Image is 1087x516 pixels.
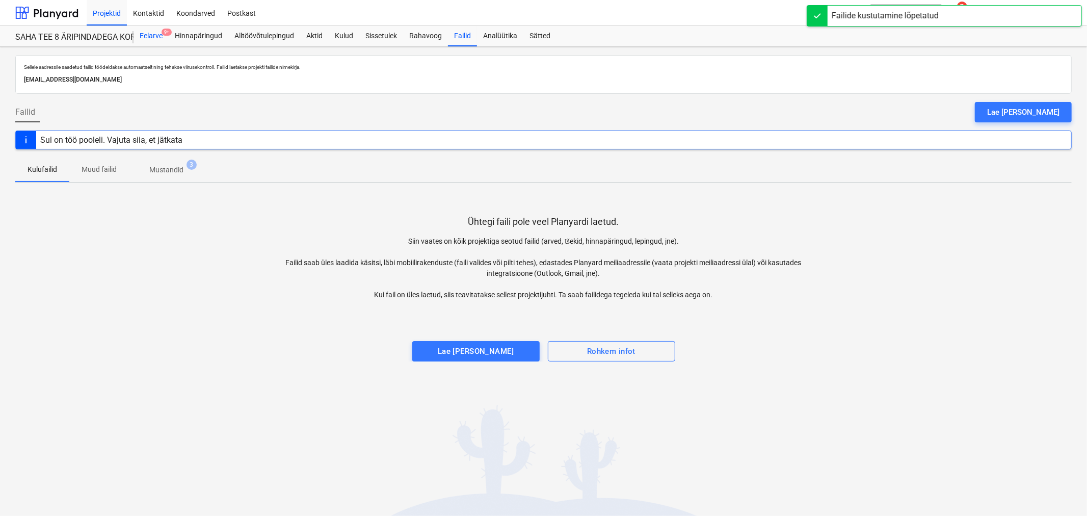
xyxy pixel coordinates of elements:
[162,29,172,36] span: 9+
[587,345,635,358] div: Rohkem infot
[548,341,675,362] button: Rohkem infot
[412,341,540,362] button: Lae [PERSON_NAME]
[300,26,329,46] a: Aktid
[1036,467,1087,516] iframe: Chat Widget
[134,26,169,46] a: Eelarve9+
[82,164,117,175] p: Muud failid
[359,26,403,46] a: Sissetulek
[987,106,1059,119] div: Lae [PERSON_NAME]
[403,26,448,46] a: Rahavoog
[15,32,121,43] div: SAHA TEE 8 ÄRIPINDADEGA KORTERMAJA
[15,106,35,118] span: Failid
[523,26,556,46] a: Sätted
[448,26,477,46] a: Failid
[329,26,359,46] a: Kulud
[187,160,197,170] span: 3
[24,74,1063,85] p: [EMAIL_ADDRESS][DOMAIN_NAME]
[228,26,300,46] a: Alltöövõtulepingud
[477,26,523,46] a: Analüütika
[40,135,182,145] div: Sul on töö pooleli. Vajuta siia, et jätkata
[468,216,619,228] p: Ühtegi faili pole veel Planyardi laetud.
[28,164,57,175] p: Kulufailid
[279,236,808,300] p: Siin vaates on kõik projektiga seotud failid (arved, tšekid, hinnapäringud, lepingud, jne). Faili...
[438,345,514,358] div: Lae [PERSON_NAME]
[169,26,228,46] a: Hinnapäringud
[975,102,1072,122] button: Lae [PERSON_NAME]
[832,10,939,22] div: Failide kustutamine lõpetatud
[134,26,169,46] div: Eelarve
[149,165,183,175] p: Mustandid
[24,64,1063,70] p: Sellele aadressile saadetud failid töödeldakse automaatselt ning tehakse viirusekontroll. Failid ...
